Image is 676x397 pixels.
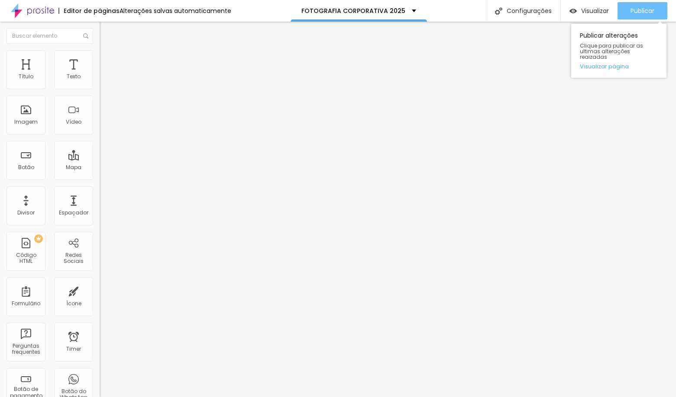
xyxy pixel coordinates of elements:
[580,64,658,69] a: Visualizar página
[66,301,81,307] div: Ícone
[120,8,231,14] div: Alterações salvas automaticamente
[66,346,81,352] div: Timer
[631,7,654,14] span: Publicar
[67,74,81,80] div: Texto
[561,2,618,19] button: Visualizar
[58,8,120,14] div: Editor de páginas
[59,210,88,216] div: Espaçador
[6,28,93,44] input: Buscar elemento
[569,7,577,15] img: view-1.svg
[83,33,88,38] img: Icone
[618,2,667,19] button: Publicar
[56,252,91,265] div: Redes Sociais
[14,119,38,125] div: Imagem
[580,43,658,60] span: Clique para publicar as ultimas alterações reaizadas
[581,7,609,14] span: Visualizar
[19,74,33,80] div: Título
[571,24,666,78] div: Publicar alterações
[495,7,502,15] img: Icone
[17,210,35,216] div: Divisor
[9,343,43,355] div: Perguntas frequentes
[9,252,43,265] div: Código HTML
[66,164,81,170] div: Mapa
[12,301,40,307] div: Formulário
[301,8,405,14] p: FOTOGRAFIA CORPORATIVA 2025
[18,164,34,170] div: Botão
[100,22,676,397] iframe: Editor
[66,119,81,125] div: Vídeo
